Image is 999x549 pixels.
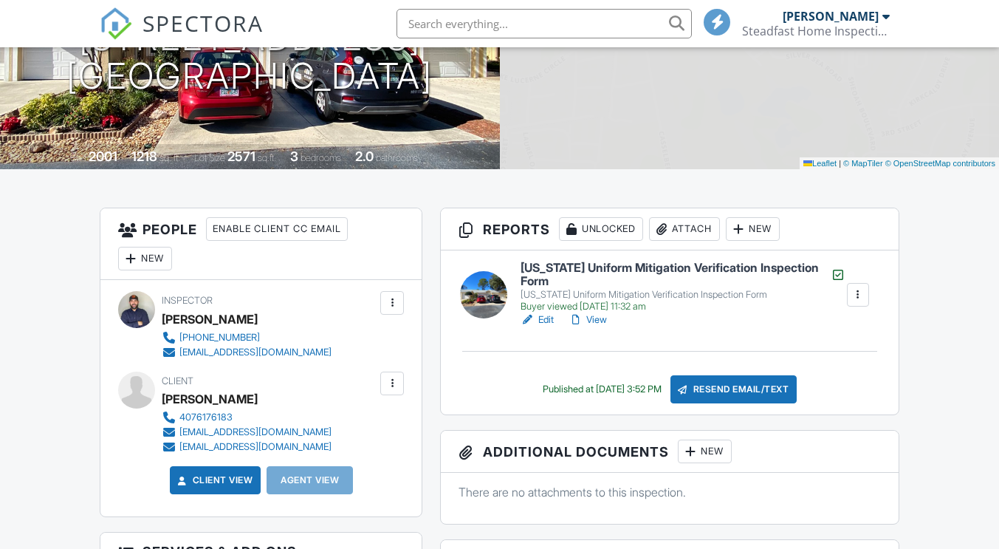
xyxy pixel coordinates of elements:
[521,262,845,313] a: [US_STATE] Uniform Mitigation Verification Inspection Form [US_STATE] Uniform Mitigation Verifica...
[803,159,837,168] a: Leaflet
[162,440,332,454] a: [EMAIL_ADDRESS][DOMAIN_NAME]
[179,412,233,423] div: 4076176183
[162,345,332,360] a: [EMAIL_ADDRESS][DOMAIN_NAME]
[118,247,172,270] div: New
[162,308,258,330] div: [PERSON_NAME]
[559,217,643,241] div: Unlocked
[843,159,883,168] a: © MapTiler
[206,217,348,241] div: Enable Client CC Email
[543,383,662,395] div: Published at [DATE] 3:52 PM
[179,441,332,453] div: [EMAIL_ADDRESS][DOMAIN_NAME]
[194,152,225,163] span: Lot Size
[742,24,890,38] div: Steadfast Home Inspections llc
[162,295,213,306] span: Inspector
[649,217,720,241] div: Attach
[227,149,255,164] div: 2571
[175,473,253,488] a: Client View
[521,262,845,287] h6: [US_STATE] Uniform Mitigation Verification Inspection Form
[162,425,332,440] a: [EMAIL_ADDRESS][DOMAIN_NAME]
[441,208,898,250] h3: Reports
[70,152,86,163] span: Built
[89,149,117,164] div: 2001
[459,484,880,500] p: There are no attachments to this inspection.
[678,440,732,463] div: New
[441,431,898,473] h3: Additional Documents
[159,152,180,163] span: sq. ft.
[396,9,692,38] input: Search everything...
[162,388,258,410] div: [PERSON_NAME]
[100,20,264,51] a: SPECTORA
[179,426,332,438] div: [EMAIL_ADDRESS][DOMAIN_NAME]
[179,332,260,344] div: [PHONE_NUMBER]
[131,149,157,164] div: 1218
[885,159,995,168] a: © OpenStreetMap contributors
[179,347,332,358] div: [EMAIL_ADDRESS][DOMAIN_NAME]
[258,152,276,163] span: sq.ft.
[521,313,554,327] a: Edit
[376,152,418,163] span: bathrooms
[100,7,132,40] img: The Best Home Inspection Software - Spectora
[839,159,841,168] span: |
[670,375,797,403] div: Resend Email/Text
[521,301,845,313] div: Buyer viewed [DATE] 11:32 am
[521,289,845,301] div: [US_STATE] Uniform Mitigation Verification Inspection Form
[100,208,422,280] h3: People
[66,18,433,97] h1: [STREET_ADDRESS] [GEOGRAPHIC_DATA]
[290,149,298,164] div: 3
[162,330,332,345] a: [PHONE_NUMBER]
[162,410,332,425] a: 4076176183
[301,152,341,163] span: bedrooms
[162,375,193,386] span: Client
[783,9,879,24] div: [PERSON_NAME]
[355,149,374,164] div: 2.0
[569,313,607,327] a: View
[143,7,264,38] span: SPECTORA
[726,217,780,241] div: New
